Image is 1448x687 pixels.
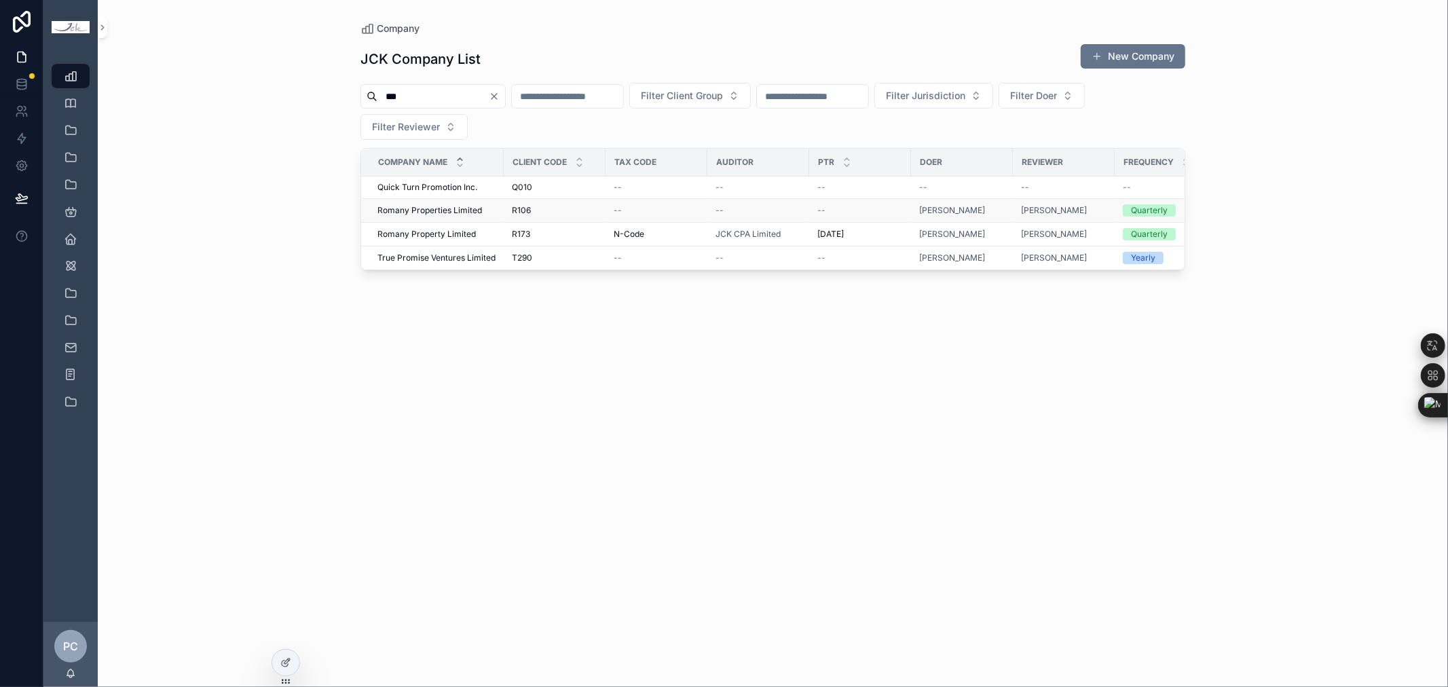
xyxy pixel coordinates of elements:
div: Quarterly [1131,228,1168,240]
a: -- [716,253,801,263]
span: Q010 [512,182,532,193]
a: [PERSON_NAME] [1021,253,1087,263]
span: Auditor [716,157,754,168]
span: PTR [818,157,834,168]
button: Clear [489,91,505,102]
a: T290 [512,253,597,263]
span: Company [377,22,420,35]
span: R173 [512,229,530,240]
button: Select Button [360,114,468,140]
a: [PERSON_NAME] [919,205,1005,216]
span: -- [716,253,724,263]
span: -- [817,182,825,193]
button: Select Button [999,83,1085,109]
button: New Company [1081,44,1185,69]
a: Romany Properties Limited [377,205,496,216]
span: Filter Client Group [641,89,723,103]
a: Quick Turn Promotion Inc. [377,182,496,193]
a: -- [817,182,903,193]
span: Tax Code [614,157,656,168]
a: -- [919,182,1005,193]
a: R106 [512,205,597,216]
h1: JCK Company List [360,50,481,69]
span: Quick Turn Promotion Inc. [377,182,477,193]
span: -- [614,182,622,193]
a: -- [1021,182,1107,193]
a: [DATE] [817,229,903,240]
a: -- [614,182,699,193]
a: -- [614,205,699,216]
span: -- [1021,182,1029,193]
span: -- [614,205,622,216]
span: R106 [512,205,531,216]
a: [PERSON_NAME] [1021,229,1087,240]
span: Reviewer [1022,157,1063,168]
a: R173 [512,229,597,240]
a: Q010 [512,182,597,193]
span: PC [63,638,78,654]
span: Doer [920,157,942,168]
span: N-Code [614,229,644,240]
span: T290 [512,253,532,263]
span: Filter Jurisdiction [886,89,965,103]
a: -- [1123,182,1208,193]
a: [PERSON_NAME] [1021,229,1107,240]
a: -- [614,253,699,263]
button: Select Button [874,83,993,109]
span: Client Code [513,157,567,168]
a: [PERSON_NAME] [919,229,1005,240]
span: -- [817,253,825,263]
a: JCK CPA Limited [716,229,781,240]
span: Filter Reviewer [372,120,440,134]
a: Romany Property Limited [377,229,496,240]
span: -- [1123,182,1131,193]
span: -- [817,205,825,216]
div: Quarterly [1131,204,1168,217]
span: Romany Property Limited [377,229,476,240]
a: [PERSON_NAME] [919,205,985,216]
span: [DATE] [817,229,844,240]
a: -- [716,182,801,193]
a: [PERSON_NAME] [1021,205,1107,216]
span: Company Name [378,157,447,168]
a: [PERSON_NAME] [919,253,985,263]
span: Frequency [1124,157,1174,168]
a: [PERSON_NAME] [919,253,1005,263]
span: Filter Doer [1010,89,1057,103]
a: N-Code [614,229,699,240]
a: Quarterly [1123,228,1208,240]
a: Yearly [1123,252,1208,264]
img: App logo [52,21,90,34]
span: -- [716,182,724,193]
a: -- [817,253,903,263]
span: -- [919,182,927,193]
a: -- [817,205,903,216]
a: -- [716,205,801,216]
a: JCK CPA Limited [716,229,801,240]
div: scrollable content [43,54,98,432]
span: Romany Properties Limited [377,205,482,216]
a: [PERSON_NAME] [1021,253,1107,263]
a: Quarterly [1123,204,1208,217]
a: [PERSON_NAME] [1021,205,1087,216]
span: -- [614,253,622,263]
button: Select Button [629,83,751,109]
a: [PERSON_NAME] [919,229,985,240]
div: Yearly [1131,252,1155,264]
a: True Promise Ventures Limited [377,253,496,263]
a: Company [360,22,420,35]
span: -- [716,205,724,216]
